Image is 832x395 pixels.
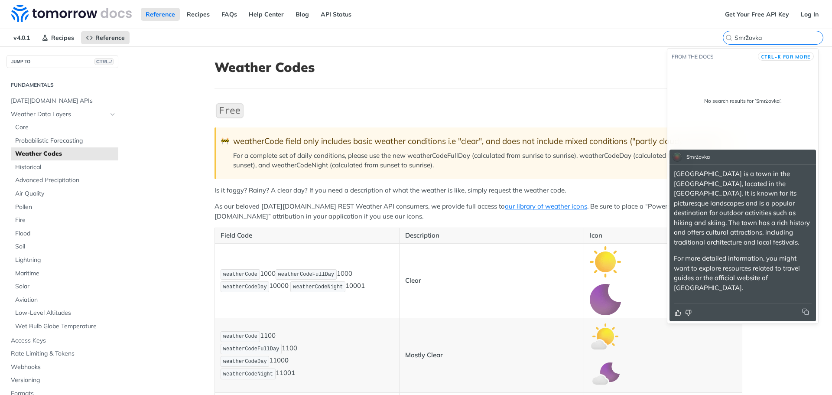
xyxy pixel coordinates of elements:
span: weatherCodeFullDay [223,346,279,352]
span: for more [783,54,811,60]
p: For more detailed information, you might want to explore resources related to travel guides or th... [674,254,812,293]
a: Recipes [37,31,79,44]
a: Get Your Free API Key [720,8,794,21]
span: Recipes [51,34,74,42]
a: Reference [81,31,130,44]
span: Pollen [15,203,116,212]
a: Advanced Precipitation [11,174,118,187]
a: FAQs [217,8,242,21]
a: Reference [141,8,180,21]
span: Solar [15,282,116,291]
button: Thumbs up [674,308,682,317]
a: Blog [291,8,314,21]
span: Flood [15,229,116,238]
a: Probabilistic Forecasting [11,134,118,147]
span: [DATE][DOMAIN_NAME] APIs [11,97,116,105]
a: Maritime [11,267,118,280]
a: Flood [11,227,118,240]
span: weatherCodeNight [223,371,273,377]
span: Access Keys [11,336,116,345]
a: Weather Codes [11,147,118,160]
strong: 1 [361,282,365,290]
a: Log In [796,8,823,21]
span: weatherCodeFullDay [278,271,335,277]
img: clear_night [590,284,621,315]
span: Air Quality [15,189,116,198]
img: mostly_clear_day [590,321,621,352]
span: Soil [15,242,116,251]
a: Rate Limiting & Tokens [6,347,118,360]
a: Pollen [11,201,118,214]
strong: Clear [405,276,421,284]
input: Search [734,34,823,42]
strong: 0 [285,282,289,290]
img: Tomorrow.io Weather API Docs [11,5,132,22]
a: Weather Data LayersHide subpages for Weather Data Layers [6,108,118,121]
span: Maritime [15,269,116,278]
p: 1000 1000 1000 1000 [221,268,393,294]
a: Soil [11,240,118,253]
p: Field Code [221,231,393,241]
span: Rate Limiting & Tokens [11,349,116,358]
button: CTRL-Kfor more [758,52,814,61]
a: Air Quality [11,187,118,200]
div: No search results for ‘ Smržovka ’. [704,98,782,104]
span: Expand image [590,257,621,265]
kbd: CTRL-K [761,52,781,61]
div: Smržovka [684,150,712,163]
a: Webhooks [6,361,118,374]
span: Probabilistic Forecasting [15,137,116,145]
strong: 1 [291,369,295,377]
span: Expand image [590,295,621,303]
span: weatherCodeDay [223,284,267,290]
span: 🚧 [221,136,229,146]
a: Access Keys [6,334,118,347]
p: [GEOGRAPHIC_DATA] is a town in the [GEOGRAPHIC_DATA], located in the [GEOGRAPHIC_DATA]. It is kno... [674,169,812,247]
span: v4.0.1 [9,31,35,44]
strong: 0 [285,356,289,365]
a: Wet Bulb Globe Temperature [11,320,118,333]
a: Low-Level Altitudes [11,307,118,320]
p: Description [405,231,578,241]
span: Reference [95,34,125,42]
span: Versioning [11,376,116,385]
span: Historical [15,163,116,172]
span: Fire [15,216,116,225]
a: Core [11,121,118,134]
button: Copy to clipboard [799,308,812,315]
a: Help Center [244,8,289,21]
span: weatherCodeDay [223,359,267,365]
a: Versioning [6,374,118,387]
span: Wet Bulb Globe Temperature [15,322,116,331]
div: weatherCode field only includes basic weather conditions i.e "clear", and does not include mixed ... [233,136,734,146]
a: Lightning [11,254,118,267]
a: Aviation [11,294,118,307]
button: Hide subpages for Weather Data Layers [109,111,116,118]
svg: Search [725,34,732,41]
span: Webhooks [11,363,116,372]
span: weatherCodeNight [293,284,343,290]
button: Thumbs down [684,308,692,317]
span: Aviation [15,296,116,304]
span: CTRL-/ [94,58,114,65]
a: our library of weather icons [505,202,587,210]
span: Core [15,123,116,132]
img: clear_day [590,246,621,277]
p: For a complete set of daily conditions, please use the new weatherCodeFullDay (calculated from su... [233,151,734,170]
span: Expand image [590,332,621,340]
a: Recipes [182,8,214,21]
h2: Fundamentals [6,81,118,89]
span: Low-Level Altitudes [15,309,116,317]
a: API Status [316,8,356,21]
p: Icon [590,231,736,241]
span: Weather Data Layers [11,110,107,119]
p: Is it foggy? Rainy? A clear day? If you need a description of what the weather is like, simply re... [214,186,742,196]
a: Solar [11,280,118,293]
h1: Weather Codes [214,59,742,75]
p: As our beloved [DATE][DOMAIN_NAME] REST Weather API consumers, we provide full access to . Be sur... [214,202,742,221]
span: Advanced Precipitation [15,176,116,185]
span: Weather Codes [15,150,116,158]
span: Lightning [15,256,116,264]
img: mostly_clear_night [590,359,621,390]
span: weatherCode [223,271,257,277]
